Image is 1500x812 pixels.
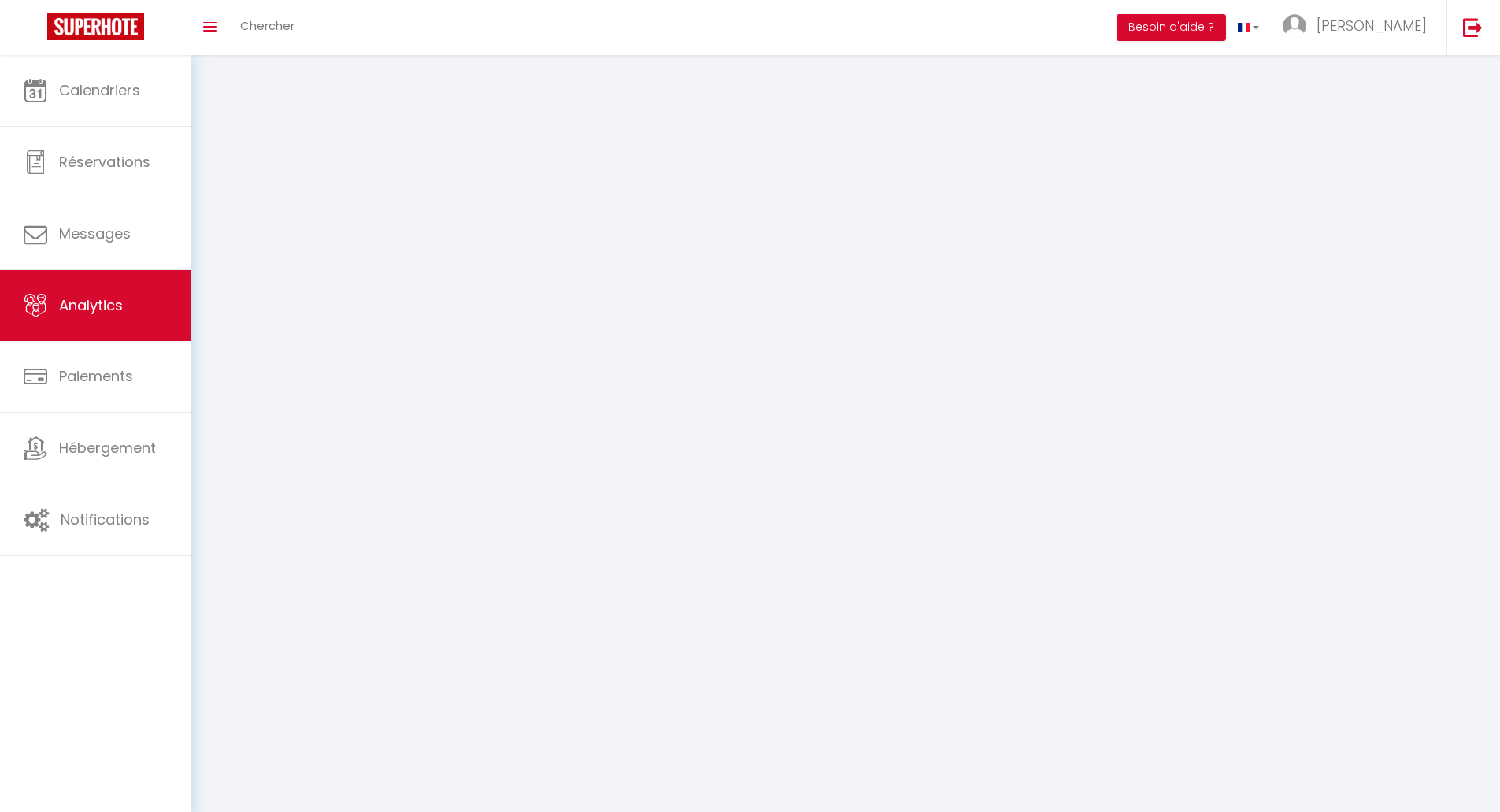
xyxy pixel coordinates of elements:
img: logout [1463,17,1483,37]
span: Analytics [59,295,123,315]
span: Hébergement [59,438,156,458]
span: Calendriers [59,80,140,100]
button: Ouvrir le widget de chat LiveChat [13,6,60,54]
span: Chercher [240,17,294,34]
span: [PERSON_NAME] [1317,16,1427,35]
span: Messages [59,224,131,243]
img: Super Booking [47,13,144,40]
span: Notifications [61,510,150,529]
button: Besoin d'aide ? [1117,14,1226,41]
span: Réservations [59,152,150,172]
span: Paiements [59,366,133,386]
img: ... [1283,14,1306,38]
